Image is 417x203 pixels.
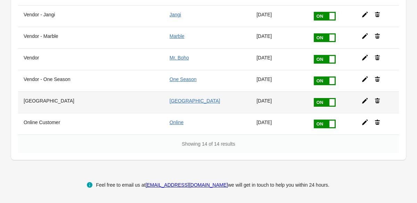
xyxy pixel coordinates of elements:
a: Marble [170,33,185,39]
a: Mr. Boho [170,55,189,60]
th: [GEOGRAPHIC_DATA] [18,91,118,113]
th: Vendor - Jangi [18,5,118,27]
a: [GEOGRAPHIC_DATA] [170,98,220,104]
div: Showing 14 of 14 results [18,135,399,153]
div: Feel free to email us at we will get in touch to help you within 24 hours. [96,181,329,189]
td: [DATE] [251,27,307,48]
th: Vendor - One Season [18,70,118,91]
td: [DATE] [251,48,307,70]
td: [DATE] [251,113,307,135]
td: [DATE] [251,70,307,91]
a: Jangi [170,12,181,17]
a: One Season [170,76,197,82]
th: Vendor [18,48,118,70]
td: [DATE] [251,91,307,113]
a: Online [170,120,183,125]
a: [EMAIL_ADDRESS][DOMAIN_NAME] [146,182,228,188]
th: Online Customer [18,113,118,135]
td: [DATE] [251,5,307,27]
th: Vendor - Marble [18,27,118,48]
